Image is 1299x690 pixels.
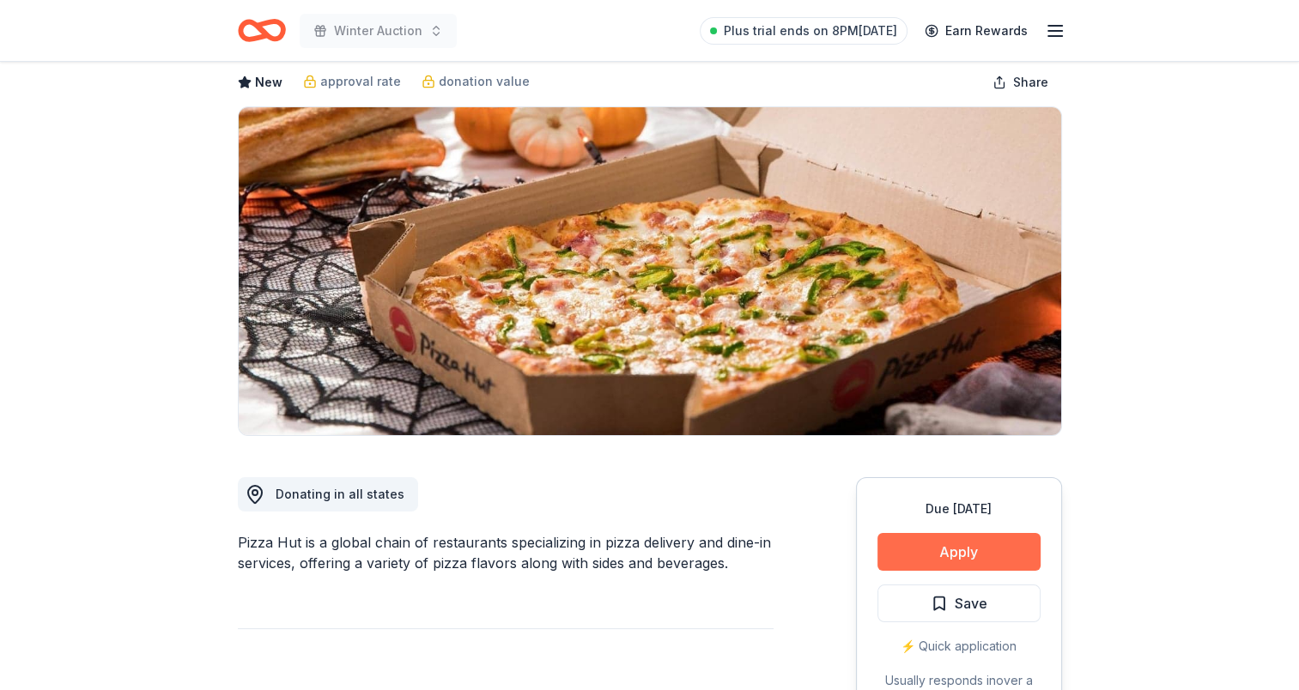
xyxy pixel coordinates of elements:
button: Save [877,584,1041,622]
a: approval rate [303,71,401,92]
div: ⚡️ Quick application [877,636,1041,657]
img: Image for Pizza Hut [239,107,1061,435]
span: Donating in all states [276,487,404,501]
button: Winter Auction [300,14,457,48]
button: Apply [877,533,1041,571]
button: Share [979,65,1062,100]
span: Share [1013,72,1048,93]
span: Plus trial ends on 8PM[DATE] [724,21,897,41]
span: donation value [439,71,530,92]
span: Save [955,592,987,614]
span: New [255,72,282,93]
span: approval rate [320,71,401,92]
a: Plus trial ends on 8PM[DATE] [700,17,907,45]
span: Winter Auction [334,21,422,41]
div: Pizza Hut is a global chain of restaurants specializing in pizza delivery and dine-in services, o... [238,532,774,573]
a: donation value [422,71,530,92]
a: Home [238,10,286,51]
div: Due [DATE] [877,499,1041,519]
a: Earn Rewards [914,15,1038,46]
